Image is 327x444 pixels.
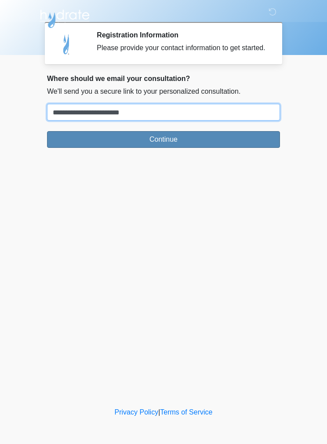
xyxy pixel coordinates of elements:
[47,86,280,97] p: We'll send you a secure link to your personalized consultation.
[97,43,267,53] div: Please provide your contact information to get started.
[115,408,159,416] a: Privacy Policy
[47,131,280,148] button: Continue
[38,7,91,29] img: Hydrate IV Bar - Flagstaff Logo
[160,408,212,416] a: Terms of Service
[54,31,80,57] img: Agent Avatar
[47,74,280,83] h2: Where should we email your consultation?
[158,408,160,416] a: |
